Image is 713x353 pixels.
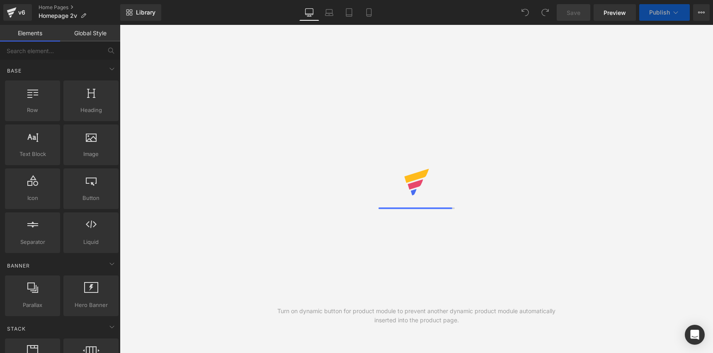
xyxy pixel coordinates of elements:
span: Publish [649,9,670,16]
span: Stack [6,325,27,333]
span: Heading [66,106,116,114]
button: Undo [517,4,534,21]
a: Desktop [299,4,319,21]
a: Home Pages [39,4,120,11]
a: v6 [3,4,32,21]
a: Preview [594,4,636,21]
span: Icon [7,194,58,202]
a: Global Style [60,25,120,41]
div: Open Intercom Messenger [685,325,705,345]
span: Base [6,67,22,75]
span: Parallax [7,301,58,309]
span: Library [136,9,155,16]
span: Row [7,106,58,114]
span: Separator [7,238,58,246]
span: Banner [6,262,31,270]
span: Hero Banner [66,301,116,309]
a: Mobile [359,4,379,21]
a: Laptop [319,4,339,21]
div: Turn on dynamic button for product module to prevent another dynamic product module automatically... [268,307,565,325]
a: New Library [120,4,161,21]
button: More [693,4,710,21]
span: Button [66,194,116,202]
div: v6 [17,7,27,18]
a: Tablet [339,4,359,21]
button: Publish [639,4,690,21]
span: Preview [604,8,626,17]
button: Redo [537,4,553,21]
span: Liquid [66,238,116,246]
span: Save [567,8,580,17]
span: Homepage 2v [39,12,77,19]
span: Image [66,150,116,158]
span: Text Block [7,150,58,158]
